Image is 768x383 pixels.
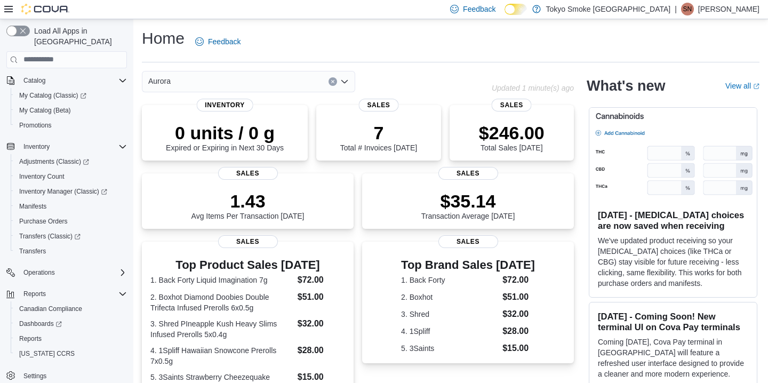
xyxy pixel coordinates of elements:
[11,331,131,346] button: Reports
[23,142,50,151] span: Inventory
[150,275,293,285] dt: 1. Back Forty Liquid Imagination 7g
[11,118,131,133] button: Promotions
[598,337,748,379] p: Coming [DATE], Cova Pay terminal in [GEOGRAPHIC_DATA] will feature a refreshed user interface des...
[19,288,50,300] button: Reports
[19,187,107,196] span: Inventory Manager (Classic)
[11,229,131,244] a: Transfers (Classic)
[401,309,498,320] dt: 3. Shred
[19,232,81,241] span: Transfers (Classic)
[15,104,127,117] span: My Catalog (Beta)
[19,121,52,130] span: Promotions
[298,291,345,304] dd: $51.00
[502,325,535,338] dd: $28.00
[11,346,131,361] button: [US_STATE] CCRS
[502,291,535,304] dd: $51.00
[2,368,131,383] button: Settings
[340,77,349,86] button: Open list of options
[438,235,498,248] span: Sales
[19,157,89,166] span: Adjustments (Classic)
[492,99,532,111] span: Sales
[502,308,535,321] dd: $32.00
[142,28,185,49] h1: Home
[208,36,241,47] span: Feedback
[492,84,574,92] p: Updated 1 minute(s) ago
[598,210,748,231] h3: [DATE] - [MEDICAL_DATA] choices are now saved when receiving
[479,122,545,152] div: Total Sales [DATE]
[598,235,748,289] p: We've updated product receiving so your [MEDICAL_DATA] choices (like THCa or CBG) stay visible fo...
[191,190,305,220] div: Avg Items Per Transaction [DATE]
[11,103,131,118] button: My Catalog (Beta)
[19,106,71,115] span: My Catalog (Beta)
[15,215,72,228] a: Purchase Orders
[298,317,345,330] dd: $32.00
[11,214,131,229] button: Purchase Orders
[2,73,131,88] button: Catalog
[698,3,759,15] p: [PERSON_NAME]
[15,230,85,243] a: Transfers (Classic)
[15,155,127,168] span: Adjustments (Classic)
[15,89,91,102] a: My Catalog (Classic)
[11,184,131,199] a: Inventory Manager (Classic)
[675,3,677,15] p: |
[15,104,75,117] a: My Catalog (Beta)
[598,311,748,332] h3: [DATE] - Coming Soon! New terminal UI on Cova Pay terminals
[19,202,46,211] span: Manifests
[19,349,75,358] span: [US_STATE] CCRS
[15,245,50,258] a: Transfers
[329,77,337,86] button: Clear input
[150,292,293,313] dt: 2. Boxhot Diamond Doobies Double Trifecta Infused Prerolls 6x0.5g
[21,4,69,14] img: Cova
[15,170,69,183] a: Inventory Count
[421,190,515,220] div: Transaction Average [DATE]
[11,169,131,184] button: Inventory Count
[150,345,293,366] dt: 4. 1Spliff Hawaiian Snowcone Prerolls 7x0.5g
[15,302,86,315] a: Canadian Compliance
[401,292,498,302] dt: 2. Boxhot
[148,75,171,87] span: Aurora
[19,140,54,153] button: Inventory
[11,154,131,169] a: Adjustments (Classic)
[421,190,515,212] p: $35.14
[166,122,284,143] p: 0 units / 0 g
[150,318,293,340] dt: 3. Shred PIneapple Kush Heavy Slims Infused Prerolls 5x0.4g
[15,215,127,228] span: Purchase Orders
[753,83,759,90] svg: External link
[401,326,498,337] dt: 4. 1Spliff
[438,167,498,180] span: Sales
[11,301,131,316] button: Canadian Compliance
[15,185,127,198] span: Inventory Manager (Classic)
[15,347,127,360] span: Washington CCRS
[191,31,245,52] a: Feedback
[19,266,59,279] button: Operations
[19,74,50,87] button: Catalog
[15,119,56,132] a: Promotions
[502,274,535,286] dd: $72.00
[23,76,45,85] span: Catalog
[502,342,535,355] dd: $15.00
[546,3,671,15] p: Tokyo Smoke [GEOGRAPHIC_DATA]
[19,370,51,382] a: Settings
[358,99,398,111] span: Sales
[19,320,62,328] span: Dashboards
[15,200,127,213] span: Manifests
[401,259,535,272] h3: Top Brand Sales [DATE]
[19,91,86,100] span: My Catalog (Classic)
[23,372,46,380] span: Settings
[298,274,345,286] dd: $72.00
[587,77,665,94] h2: What's new
[19,266,127,279] span: Operations
[15,332,127,345] span: Reports
[218,167,278,180] span: Sales
[19,140,127,153] span: Inventory
[23,290,46,298] span: Reports
[401,275,498,285] dt: 1. Back Forty
[11,244,131,259] button: Transfers
[19,172,65,181] span: Inventory Count
[30,26,127,47] span: Load All Apps in [GEOGRAPHIC_DATA]
[15,185,111,198] a: Inventory Manager (Classic)
[401,343,498,354] dt: 5. 3Saints
[11,199,131,214] button: Manifests
[340,122,417,152] div: Total # Invoices [DATE]
[505,4,527,15] input: Dark Mode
